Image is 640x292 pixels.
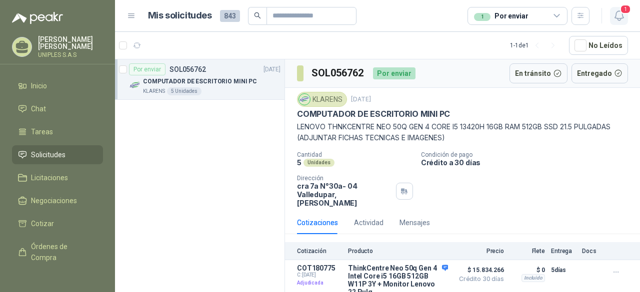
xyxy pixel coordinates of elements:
span: 843 [220,10,240,22]
div: 1 - 1 de 1 [510,37,561,53]
div: KLARENS [297,92,347,107]
p: LENOVO THNKCENTRE NEO 50Q GEN 4 CORE I5 13420H 16GB RAM 512GB SSD 21.5 PULGADAS (ADJUNTAR FICHAS ... [297,121,628,143]
p: [PERSON_NAME] [PERSON_NAME] [38,36,103,50]
img: Company Logo [129,79,141,91]
p: Cantidad [297,151,413,158]
p: Producto [348,248,448,255]
a: Cotizar [12,214,103,233]
button: 1 [610,7,628,25]
p: Entrega [551,248,576,255]
a: Órdenes de Compra [12,237,103,267]
a: Tareas [12,122,103,141]
a: Inicio [12,76,103,95]
div: Unidades [303,159,334,167]
p: Precio [454,248,504,255]
div: 1 [474,13,490,21]
button: Entregado [571,63,628,83]
p: Docs [582,248,602,255]
div: Por enviar [373,67,415,79]
p: COT180775 [297,264,342,272]
p: SOL056762 [169,66,206,73]
span: Órdenes de Compra [31,241,93,263]
p: Cotización [297,248,342,255]
a: Chat [12,99,103,118]
p: KLARENS [143,87,165,95]
span: Inicio [31,80,47,91]
p: COMPUTADOR DE ESCRITORIO MINI PC [297,109,450,119]
p: [DATE] [263,65,280,74]
span: search [254,12,261,19]
p: Flete [510,248,545,255]
span: Negociaciones [31,195,77,206]
img: Company Logo [299,94,310,105]
span: Cotizar [31,218,54,229]
a: Solicitudes [12,145,103,164]
p: [DATE] [351,95,371,104]
p: COMPUTADOR DE ESCRITORIO MINI PC [143,77,257,86]
img: Logo peakr [12,12,63,24]
button: En tránsito [509,63,567,83]
span: C: [DATE] [297,272,342,278]
p: Dirección [297,175,392,182]
p: $ 0 [510,264,545,276]
button: No Leídos [569,36,628,55]
h1: Mis solicitudes [148,8,212,23]
span: Chat [31,103,46,114]
span: Crédito 30 días [454,276,504,282]
h3: SOL056762 [311,65,365,81]
span: Tareas [31,126,53,137]
p: Adjudicada [297,278,342,288]
div: Actividad [354,217,383,228]
p: Condición de pago [421,151,636,158]
p: UNIPLES S.A.S [38,52,103,58]
p: 5 [297,158,301,167]
div: Por enviar [129,63,165,75]
div: Mensajes [399,217,430,228]
a: Por enviarSOL056762[DATE] Company LogoCOMPUTADOR DE ESCRITORIO MINI PCKLARENS5 Unidades [115,59,284,100]
p: cra 7a N°30a- 04 Valledupar , [PERSON_NAME] [297,182,392,207]
a: Negociaciones [12,191,103,210]
p: 5 días [551,264,576,276]
p: Crédito a 30 días [421,158,636,167]
div: Cotizaciones [297,217,338,228]
a: Licitaciones [12,168,103,187]
span: $ 15.834.266 [454,264,504,276]
span: Solicitudes [31,149,65,160]
span: Licitaciones [31,172,68,183]
div: 5 Unidades [167,87,201,95]
div: Incluido [521,274,545,282]
div: Por enviar [474,10,528,21]
span: 1 [620,4,631,14]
